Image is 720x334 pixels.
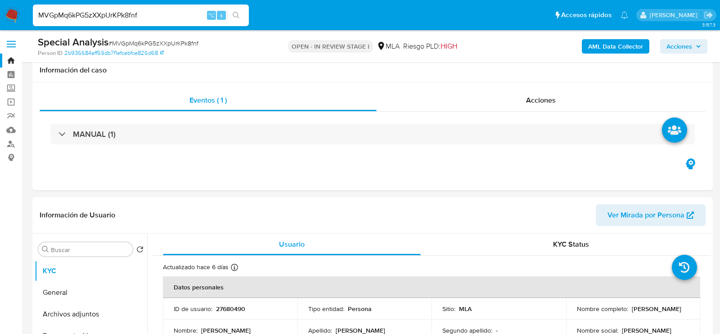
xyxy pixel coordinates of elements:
p: ID de usuario : [174,305,212,313]
button: Ver Mirada por Persona [596,204,706,226]
span: KYC Status [553,239,589,249]
b: AML Data Collector [588,39,643,54]
p: Sitio : [442,305,455,313]
p: [PERSON_NAME] [632,305,681,313]
span: s [220,11,223,19]
h3: MANUAL (1) [73,129,116,139]
div: MANUAL (1) [50,124,695,144]
span: HIGH [441,41,457,51]
p: Persona [348,305,372,313]
a: Salir [704,10,713,20]
button: AML Data Collector [582,39,649,54]
button: Buscar [42,246,49,253]
span: Acciones [666,39,692,54]
span: # MVGpMq6kPG5zXXpUrKPk8fnf [108,39,198,48]
button: General [35,282,147,303]
span: Riesgo PLD: [403,41,457,51]
h1: Información del caso [40,66,706,75]
button: Volver al orden por defecto [136,246,144,256]
p: OPEN - IN REVIEW STAGE I [288,40,373,53]
p: Tipo entidad : [308,305,344,313]
input: Buscar [51,246,129,254]
span: ⌥ [208,11,215,19]
button: KYC [35,260,147,282]
span: Ver Mirada por Persona [607,204,684,226]
p: MLA [459,305,472,313]
p: 27680490 [216,305,245,313]
a: Notificaciones [621,11,628,19]
p: Actualizado hace 6 días [163,263,229,271]
input: Buscar usuario o caso... [33,9,249,21]
span: Eventos ( 1 ) [189,95,227,105]
span: Usuario [279,239,305,249]
a: 2b936684aff59db7f1efcebfce826d68 [64,49,164,57]
th: Datos personales [163,276,700,298]
p: Nombre completo : [577,305,628,313]
button: Archivos adjuntos [35,303,147,325]
b: Person ID [38,49,63,57]
span: Acciones [526,95,556,105]
span: Accesos rápidos [561,10,612,20]
div: MLA [377,41,400,51]
button: search-icon [227,9,245,22]
b: Special Analysis [38,35,108,49]
button: Acciones [660,39,707,54]
p: lourdes.morinigo@mercadolibre.com [650,11,701,19]
h1: Información de Usuario [40,211,115,220]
